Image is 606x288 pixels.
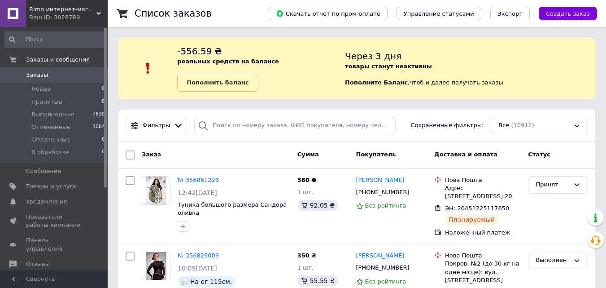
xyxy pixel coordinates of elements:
[177,58,279,65] b: реальных средств на балансе
[404,10,474,17] span: Управление статусами
[31,136,70,144] span: Оплаченные
[178,252,219,259] a: № 356829009
[445,229,521,237] div: Наложенный платеж
[143,121,170,130] span: Фильтры
[297,264,314,271] span: 1 шт.
[445,205,509,212] span: ЭН: 20451225117650
[146,252,167,280] img: Фото товару
[187,79,249,86] b: Пополнить баланс
[4,31,106,48] input: Поиск
[141,62,155,75] img: :exclamation:
[178,189,217,196] span: 12:42[DATE]
[92,111,105,119] span: 7820
[356,189,410,195] span: [PHONE_NUMBER]
[31,98,62,106] span: Принятые
[497,10,523,17] span: Экспорт
[269,7,388,20] button: Скачать отчет по пром-оплате
[190,278,232,285] span: На ог 115см.
[356,151,396,158] span: Покупатель
[26,213,83,229] span: Показатели работы компании
[528,151,550,158] span: Статус
[178,201,287,217] a: Туника большого размера Сандора оливка
[297,189,314,195] span: 1 шт.
[536,180,570,190] div: Принят
[142,151,161,158] span: Заказ
[365,278,406,285] span: Без рейтинга
[102,136,105,144] span: 0
[397,7,481,20] button: Управление статусами
[178,177,219,183] a: № 356861226
[31,85,51,93] span: Новые
[142,176,170,205] a: Фото товару
[276,9,380,18] span: Скачать отчет по пром-оплате
[345,51,401,62] span: Через 3 дня
[530,10,597,17] a: Создать заказ
[31,111,74,119] span: Выполненные
[31,148,70,156] span: В обработке
[26,182,77,191] span: Товары и услуги
[498,121,509,130] span: Все
[102,148,105,156] span: 0
[297,275,338,286] div: 55.55 ₴
[546,10,590,17] span: Создать заказ
[434,151,497,158] span: Доставка и оплата
[297,200,338,211] div: 92.05 ₴
[539,7,597,20] button: Создать заказ
[181,278,188,285] img: :speech_balloon:
[297,151,319,158] span: Сумма
[511,122,534,128] span: (10912)
[29,5,96,13] span: Rimo интернет-магазин одежды
[102,85,105,93] span: 0
[445,260,521,284] div: Покров, №2 (до 30 кг на одне місце): вул. [STREET_ADDRESS]
[411,121,484,130] span: Сохраненные фильтры:
[445,184,521,200] div: Адрес [STREET_ADDRESS] 20
[26,56,90,64] span: Заказы и сообщения
[490,7,530,20] button: Экспорт
[536,256,570,265] div: Выполнен
[135,8,212,19] h1: Список заказов
[365,202,406,209] span: Без рейтинга
[178,265,217,272] span: 10:09[DATE]
[26,236,83,253] span: Панель управления
[31,123,70,131] span: Отмененные
[356,264,410,271] span: [PHONE_NUMBER]
[345,63,432,70] b: товары станут неактивны
[445,252,521,260] div: Нова Пошта
[26,71,48,79] span: Заказы
[26,198,67,206] span: Уведомления
[29,13,108,22] div: Ваш ID: 3028789
[297,252,317,259] span: 350 ₴
[142,252,170,280] a: Фото товару
[445,176,521,184] div: Нова Пошта
[102,98,105,106] span: 8
[297,177,317,183] span: 580 ₴
[445,214,498,225] div: Планируемый
[146,177,166,204] img: Фото товару
[356,252,405,260] a: [PERSON_NAME]
[177,74,258,92] a: Пополнить баланс
[345,45,595,92] div: , чтоб и далее получать заказы
[177,46,222,57] span: -556.59 ₴
[194,117,396,134] input: Поиск по номеру заказа, ФИО покупателя, номеру телефона, Email, номеру накладной
[356,176,405,185] a: [PERSON_NAME]
[345,79,408,86] b: Пополните Баланс
[92,123,105,131] span: 3084
[26,260,50,268] span: Отзывы
[26,167,61,175] span: Сообщения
